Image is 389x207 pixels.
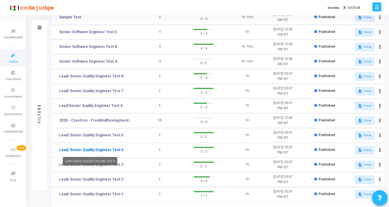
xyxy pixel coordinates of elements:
div: Lead/ Senior Quality Engineer Test 4 [63,157,117,165]
button: View [355,190,374,198]
button: View [355,58,374,66]
a: Lead/ Senior Quality Engineer Test 2 [59,177,123,182]
img: logo [8,2,54,14]
td: [DATE] 03:37 PM IST [265,143,300,158]
span: 0 / 0 [194,119,214,125]
span: Published [319,45,335,49]
div: Filters [37,79,42,147]
mat-icon: description [358,45,362,49]
span: 2 / 3 [194,104,214,110]
td: 1h [230,84,265,99]
button: View [355,87,374,95]
span: Published [319,192,335,196]
td: [DATE] 12:00 AM IST [265,40,300,54]
td: 2 [142,172,178,187]
span: New [17,145,26,150]
span: 2 / 3 [194,30,214,36]
span: Published [319,89,335,93]
td: [DATE] 12:00 AM IST [265,54,300,69]
button: View [355,117,374,125]
mat-icon: description [358,119,362,123]
td: [DATE] 03:37 PM IST [265,158,300,172]
td: [DATE] 12:00 AM IST [265,10,300,25]
span: Questions [4,112,22,117]
td: 3 [142,54,178,69]
td: 1h 15m [230,10,265,25]
mat-icon: description [358,74,362,79]
td: 1h [230,158,265,172]
mat-icon: description [358,133,362,138]
a: Lead/ Senior Quality Engineer Test 7 [59,88,123,94]
td: 1h [230,143,265,158]
button: View [355,146,374,154]
mat-icon: description [358,89,362,93]
td: [DATE] 12:00 AM IST [265,113,300,128]
td: [DATE] 03:37 PM IST [265,84,300,99]
span: Interviews [5,94,22,100]
td: 1h [230,128,265,143]
td: 2 [142,187,178,202]
button: View [355,102,374,110]
td: [DATE] 03:37 PM IST [265,69,300,84]
td: [DATE] 03:37 PM IST [265,172,300,187]
td: 1h 15m [230,54,265,69]
span: 2 / 2 [194,133,214,139]
td: 18 [142,113,178,128]
mat-icon: description [358,104,362,108]
span: 4 / 4 [194,45,214,51]
span: 2 / 2 [194,163,214,169]
button: View [355,72,374,80]
span: 0 / 0 [194,15,214,21]
td: 2 [142,84,178,99]
a: Senior Software Engineer Test B [59,44,117,49]
td: 4 [142,40,178,54]
td: [DATE] 03:37 PM IST [265,99,300,113]
a: Lead/ Senior Quality Engineer Test 5 [59,132,123,138]
td: 1h [230,172,265,187]
mat-icon: description [358,15,362,20]
span: Published [319,74,335,78]
span: T [343,6,347,10]
button: View [355,176,374,184]
td: 5 [142,10,178,25]
a: Lead/ Senior Quality Engineer Test 1 [59,191,123,197]
span: 0 / 2 [194,60,214,66]
span: Published [319,177,335,181]
td: 1h [230,113,265,128]
td: 1h [230,25,265,40]
span: 54/648 [348,5,360,10]
td: [DATE] 03:37 PM IST [265,187,300,202]
button: View [355,161,374,169]
span: Published [319,30,335,34]
a: Senior Software Engineer Test A [59,59,118,64]
a: Lead/ Senior Quality Engineer Test 8 [59,73,123,79]
a: Lead/ Senior Quality Engineer Test 4 [59,147,123,153]
button: View [355,131,374,139]
span: Tests [8,59,18,64]
a: 2025 - Crestron - FrontEndDevlopment - Coding-Test 2 [59,118,132,123]
span: Published [319,162,335,166]
td: 2 [142,158,178,172]
span: Published [319,59,335,63]
button: View [355,14,374,21]
span: 4 / 5 [194,178,214,184]
span: Analytics [6,154,21,159]
span: FAQ [10,178,16,183]
td: [DATE] 03:37 PM IST [265,128,300,143]
td: 1h [230,187,265,202]
td: 1h 15m [230,40,265,54]
mat-icon: description [358,60,362,64]
span: 2 / 3 [194,74,214,80]
mat-icon: description [358,30,362,34]
span: Published [319,133,335,137]
span: 7 / 7 [194,192,214,198]
span: 3 / 3 [194,89,214,95]
td: 2 [142,99,178,113]
span: Published [319,118,335,122]
td: 4 [142,25,178,40]
button: View [355,28,374,36]
a: Senior Software Engineer Test C [59,29,118,35]
td: 2 [142,128,178,143]
span: Published [319,103,335,107]
td: 1h [230,99,265,113]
